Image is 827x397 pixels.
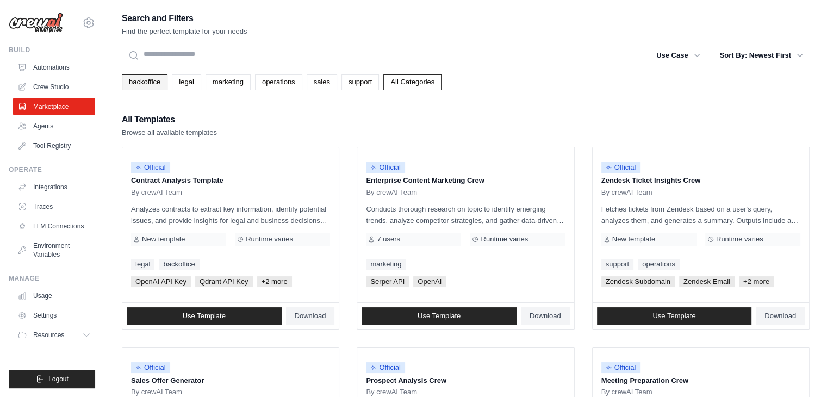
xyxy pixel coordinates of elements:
[13,59,95,76] a: Automations
[597,307,752,325] a: Use Template
[159,259,199,270] a: backoffice
[127,307,282,325] a: Use Template
[246,235,293,244] span: Runtime varies
[601,162,641,173] span: Official
[366,362,405,373] span: Official
[601,188,652,197] span: By crewAI Team
[131,375,330,386] p: Sales Offer Generator
[206,74,251,90] a: marketing
[413,276,446,287] span: OpenAI
[601,175,800,186] p: Zendesk Ticket Insights Crew
[48,375,69,383] span: Logout
[530,312,561,320] span: Download
[601,276,675,287] span: Zendesk Subdomain
[601,362,641,373] span: Official
[521,307,570,325] a: Download
[9,370,95,388] button: Logout
[716,235,763,244] span: Runtime varies
[131,203,330,226] p: Analyzes contracts to extract key information, identify potential issues, and provide insights fo...
[481,235,528,244] span: Runtime varies
[307,74,337,90] a: sales
[286,307,335,325] a: Download
[9,46,95,54] div: Build
[122,74,167,90] a: backoffice
[142,235,185,244] span: New template
[366,375,565,386] p: Prospect Analysis Crew
[131,162,170,173] span: Official
[418,312,461,320] span: Use Template
[13,218,95,235] a: LLM Connections
[764,312,796,320] span: Download
[366,276,409,287] span: Serper API
[13,326,95,344] button: Resources
[601,203,800,226] p: Fetches tickets from Zendesk based on a user's query, analyzes them, and generates a summary. Out...
[362,307,517,325] a: Use Template
[131,276,191,287] span: OpenAI API Key
[650,46,707,65] button: Use Case
[601,375,800,386] p: Meeting Preparation Crew
[13,78,95,96] a: Crew Studio
[33,331,64,339] span: Resources
[652,312,695,320] span: Use Template
[255,74,302,90] a: operations
[13,307,95,324] a: Settings
[612,235,655,244] span: New template
[366,259,406,270] a: marketing
[377,235,400,244] span: 7 users
[13,98,95,115] a: Marketplace
[601,259,633,270] a: support
[13,178,95,196] a: Integrations
[13,117,95,135] a: Agents
[739,276,774,287] span: +2 more
[9,165,95,174] div: Operate
[131,259,154,270] a: legal
[341,74,379,90] a: support
[13,198,95,215] a: Traces
[131,175,330,186] p: Contract Analysis Template
[679,276,735,287] span: Zendesk Email
[131,188,182,197] span: By crewAI Team
[366,388,417,396] span: By crewAI Team
[13,237,95,263] a: Environment Variables
[366,162,405,173] span: Official
[13,287,95,305] a: Usage
[9,274,95,283] div: Manage
[638,259,680,270] a: operations
[383,74,442,90] a: All Categories
[756,307,805,325] a: Download
[9,13,63,33] img: Logo
[131,388,182,396] span: By crewAI Team
[195,276,253,287] span: Qdrant API Key
[13,137,95,154] a: Tool Registry
[366,175,565,186] p: Enterprise Content Marketing Crew
[295,312,326,320] span: Download
[601,388,652,396] span: By crewAI Team
[122,112,217,127] h2: All Templates
[122,26,247,37] p: Find the perfect template for your needs
[713,46,810,65] button: Sort By: Newest First
[257,276,292,287] span: +2 more
[122,11,247,26] h2: Search and Filters
[172,74,201,90] a: legal
[366,203,565,226] p: Conducts thorough research on topic to identify emerging trends, analyze competitor strategies, a...
[122,127,217,138] p: Browse all available templates
[183,312,226,320] span: Use Template
[131,362,170,373] span: Official
[366,188,417,197] span: By crewAI Team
